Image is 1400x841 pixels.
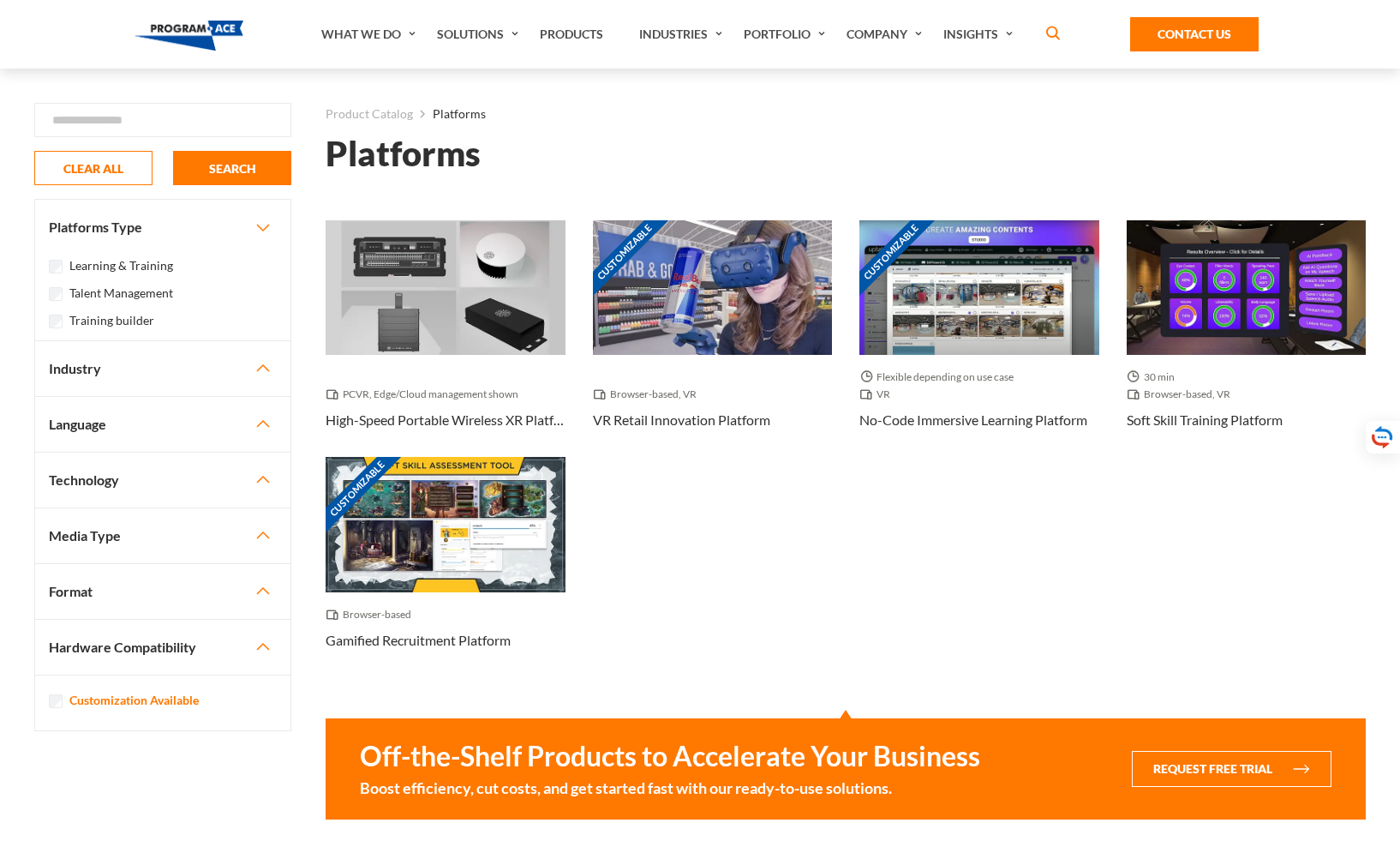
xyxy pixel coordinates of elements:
[1132,751,1331,787] button: Request Free Trial
[326,606,418,623] span: Browser-based
[35,564,290,619] button: Format
[360,739,980,773] strong: Off-the-Shelf Products to Accelerate Your Business
[859,386,897,403] span: VR
[326,457,565,676] a: Customizable Thumbnail - Gamified recruitment platform Browser-based Gamified recruitment platform
[49,315,63,328] input: Training builder
[1127,386,1237,403] span: Browser-based, VR
[1127,369,1182,386] span: 30 min
[326,386,525,403] span: PCVR, Edge/Cloud management shown
[326,103,1366,125] nav: breadcrumb
[34,151,153,185] button: CLEAR ALL
[35,508,290,563] button: Media Type
[593,410,770,430] h3: VR Retail Innovation Platform
[35,453,290,508] button: Technology
[326,630,511,651] h3: Gamified recruitment platform
[326,139,481,169] h1: Platforms
[1130,17,1259,51] a: Contact Us
[593,386,703,403] span: Browser-based, VR
[326,103,413,125] a: Product Catalog
[413,103,486,125] li: Platforms
[69,284,173,303] label: Talent Management
[593,220,833,457] a: Customizable Thumbnail - VR Retail Innovation Platform Browser-based, VR VR Retail Innovation Pla...
[859,220,1099,457] a: Customizable Thumbnail - No-code Immersive Learning Platform Flexible depending on use case VR No...
[35,200,290,255] button: Platforms Type
[360,777,980,799] small: Boost efficiency, cut costs, and get started fast with our ready-to-use solutions.
[35,397,290,452] button: Language
[859,369,1020,386] span: Flexible depending on use case
[49,694,63,708] input: Customization Available
[49,287,63,301] input: Talent Management
[69,691,199,710] label: Customization Available
[35,620,290,675] button: Hardware Compatibility
[35,341,290,396] button: Industry
[326,410,565,430] h3: High-Speed Portable Wireless XR Platform
[49,260,63,273] input: Learning & Training
[69,311,154,330] label: Training builder
[1127,220,1367,457] a: Thumbnail - Soft skill training platform 30 min Browser-based, VR Soft skill training platform
[135,21,243,51] img: Program-Ace
[326,220,565,457] a: Thumbnail - High-Speed Portable Wireless XR Platform PCVR, Edge/Cloud management shown High-Speed...
[1127,410,1283,430] h3: Soft skill training platform
[69,256,173,275] label: Learning & Training
[859,410,1087,430] h3: No-code Immersive Learning Platform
